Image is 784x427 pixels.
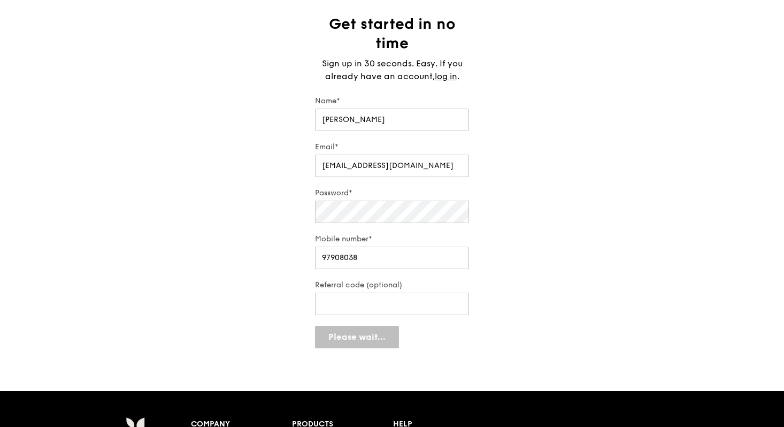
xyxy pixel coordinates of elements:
[435,70,457,83] a: log in
[315,96,469,106] label: Name*
[315,14,469,53] h1: Get started in no time
[315,326,399,348] button: Please wait...
[457,71,459,81] span: .
[315,280,469,291] label: Referral code (optional)
[322,58,463,81] span: Sign up in 30 seconds. Easy. If you already have an account,
[315,142,469,152] label: Email*
[315,234,469,245] label: Mobile number*
[315,188,469,199] label: Password*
